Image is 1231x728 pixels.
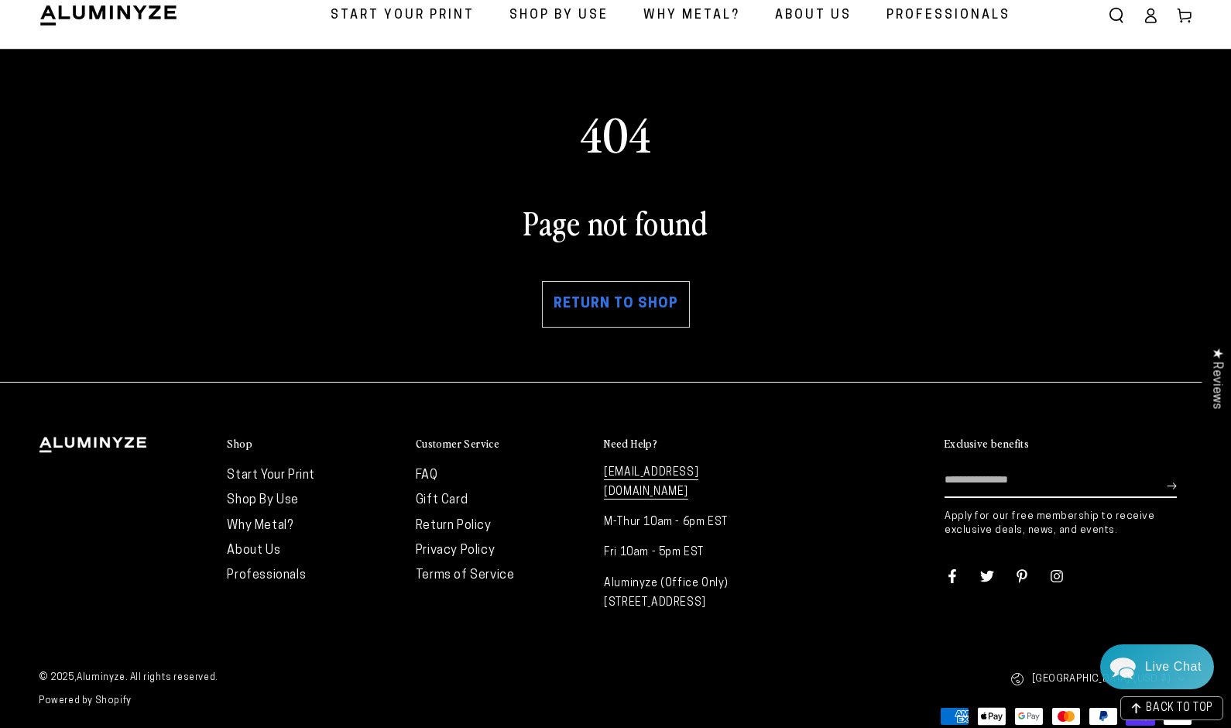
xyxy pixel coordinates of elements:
div: Chat widget toggle [1100,644,1214,689]
a: Powered by Shopify [39,696,132,706]
div: Contact Us Directly [1145,644,1202,689]
a: Aluminyze [77,673,125,682]
p: Apply for our free membership to receive exclusive deals, news, and events. [945,510,1192,537]
h2: Shop [227,437,252,451]
button: [GEOGRAPHIC_DATA] (USD $) [1010,662,1192,695]
span: Professionals [886,5,1010,27]
div: [PERSON_NAME] [70,153,273,167]
img: fba842a801236a3782a25bbf40121a09 [51,152,67,167]
a: Why Metal? [227,520,293,532]
a: Send a Message [105,467,225,492]
a: Start Your Print [227,469,315,482]
span: About Us [775,5,852,27]
a: [EMAIL_ADDRESS][DOMAIN_NAME] [604,467,698,500]
div: Recent Conversations [31,124,297,139]
div: 404 [39,103,1192,163]
summary: Shop [227,437,399,452]
summary: Customer Service [416,437,588,452]
summary: Need Help? [604,437,777,452]
p: M-Thur 10am - 6pm EST [604,513,777,532]
a: Return Policy [416,520,492,532]
p: Your new order number is 51675. Please check your email for the order confirmation. Thank you. [51,169,300,184]
img: Aluminyze [39,4,178,27]
span: BACK TO TOP [1146,703,1213,714]
span: Re:amaze [166,441,209,453]
div: [DATE] [273,154,300,166]
p: Aluminyze (Office Only) [STREET_ADDRESS] [604,574,777,613]
span: Why Metal? [643,5,740,27]
a: Gift Card [416,494,468,507]
h2: Customer Service [416,437,499,451]
summary: Exclusive benefits [945,437,1192,452]
a: Terms of Service [416,569,515,582]
h2: Need Help? [604,437,657,451]
a: Privacy Policy [416,544,495,557]
a: About Us [227,544,280,557]
span: Start Your Print [331,5,475,27]
a: FAQ [416,469,438,482]
div: We usually reply within an hour at this time of day. [22,72,307,85]
h2: Exclusive benefits [945,437,1029,451]
img: Marie J [112,23,153,64]
a: Professionals [227,569,306,582]
span: Shop By Use [509,5,609,27]
span: [GEOGRAPHIC_DATA] (USD $) [1032,670,1171,688]
h1: Page not found [39,202,1192,242]
span: We run on [118,445,210,452]
a: Shop By Use [227,494,299,507]
div: Click to open Judge.me floating reviews tab [1202,335,1231,421]
img: Helga [177,23,218,64]
img: John [145,23,185,64]
button: Subscribe [1167,463,1177,510]
p: Fri 10am - 5pm EST [604,543,777,562]
a: Return to shop [542,281,690,328]
small: © 2025, . All rights reserved. [39,667,615,690]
